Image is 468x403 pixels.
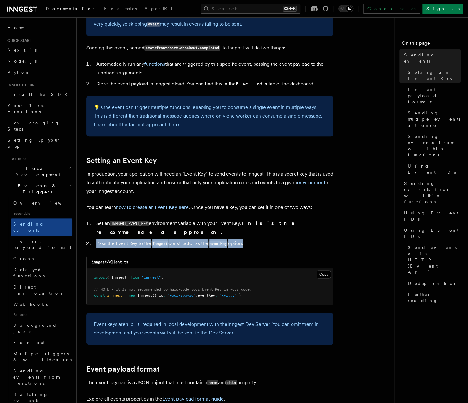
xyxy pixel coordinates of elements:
code: data [226,380,237,385]
em: not [126,321,142,327]
button: Search...Ctrl+K [201,4,300,14]
span: Using Event IDs [408,163,461,175]
span: Fan out [13,340,45,345]
a: Multiple triggers & wildcards [11,348,72,365]
a: Further reading [405,289,461,306]
a: Sending events [11,218,72,236]
li: Automatically run any that are triggered by this specific event, passing the event payload to the... [94,60,333,77]
span: Event payload format [13,239,71,250]
a: Fan out [11,337,72,348]
span: Sending events from within functions [408,133,461,158]
span: ({ id [152,293,163,297]
span: = [124,293,126,297]
a: Sign Up [422,4,463,14]
span: Quick start [5,38,32,43]
a: Documentation [42,2,100,17]
span: Essentials [11,209,72,218]
code: name [207,380,218,385]
a: Next.js [5,44,72,56]
a: functions [144,61,165,67]
span: : [163,293,165,297]
a: how to create an Event Key here [116,204,189,210]
span: Webhooks [13,302,48,307]
a: Inngest Dev Server [227,321,270,327]
strong: Events [236,81,268,87]
span: Documentation [46,6,97,11]
a: Event payload format [405,84,461,107]
span: "your-app-id" [168,293,196,297]
a: AgentKit [141,2,181,17]
span: Sending events [404,52,461,64]
span: Setting up your app [7,138,60,149]
span: Multiple triggers & wildcards [13,351,72,362]
span: Using Event IDs [404,227,461,239]
span: Install the SDK [7,92,71,97]
a: Webhooks [11,299,72,310]
code: INNGEST_EVENT_KEY [110,221,149,226]
a: Your first Functions [5,100,72,117]
a: Overview [11,197,72,209]
a: Crons [11,253,72,264]
a: Sending events from functions [11,365,72,389]
span: : [215,293,217,297]
a: Node.js [5,56,72,67]
span: Sending events [13,222,44,233]
code: Inngest [151,241,168,246]
span: Your first Functions [7,103,44,114]
p: Event keys are required in local development with the . You can omit them in development and your... [94,320,326,337]
a: Event payload format [86,364,160,373]
a: Setting up your app [5,135,72,152]
li: Set an environment variable with your Event Key. [94,219,333,237]
span: Using Event IDs [404,210,461,222]
span: , [196,293,198,297]
span: Leveraging Steps [7,120,60,131]
button: Events & Triggers [5,180,72,197]
span: Deduplication [408,280,458,286]
li: Pass the Event Key to the constructor as the option: [94,239,333,248]
span: Next.js [7,48,37,52]
a: Using Event IDs [402,207,461,225]
span: Patterns [11,310,72,320]
span: Overview [13,201,77,206]
a: Install the SDK [5,89,72,100]
code: eventKey [208,241,228,246]
span: Event payload format [408,86,461,105]
p: In production, your application will need an "Event Key" to send events to Inngest. This is a sec... [86,170,333,196]
p: 💡 One event can trigger multiple functions, enabling you to consume a single event in multiple wa... [94,103,326,129]
a: Event payload format guide [162,396,224,401]
code: storefront/cart.checkout.completed [144,45,220,51]
p: The event payload is a JSON object that must contain a and property. [86,378,333,387]
a: Send events via HTTP (Event API) [405,242,461,278]
p: Explore all events properties in the . [86,394,333,403]
a: Delayed functions [11,264,72,281]
span: Batching events [13,392,48,403]
span: from [131,275,139,280]
a: Sending events from within functions [405,131,461,160]
li: Store the event payload in Inngest cloud. You can find this in the tab of the dashboard. [94,80,333,88]
strong: This is the recommended approach. [96,220,303,235]
span: Send events via HTTP (Event API) [408,244,461,275]
code: await [147,22,160,27]
button: Copy [317,270,331,278]
span: Sending multiple events at once [408,110,461,128]
span: Local Development [5,165,67,178]
span: Sending events from within functions [404,180,461,205]
span: Python [7,70,30,75]
span: "xyz..." [219,293,237,297]
a: Contact sales [363,4,420,14]
a: Sending events from within functions [402,178,461,207]
span: Inngest tour [5,83,35,88]
span: inngest [107,293,122,297]
span: import [94,275,107,280]
button: Toggle dark mode [338,5,353,12]
span: "inngest" [142,275,161,280]
a: Using Event IDs [405,160,461,178]
span: Node.js [7,59,37,64]
p: Sending this event, named , to Inngest will do two things: [86,44,333,52]
a: Leveraging Steps [5,117,72,135]
a: Using Event IDs [402,225,461,242]
span: Events & Triggers [5,183,67,195]
span: Home [7,25,25,31]
h4: On this page [402,39,461,49]
span: Crons [13,256,34,261]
